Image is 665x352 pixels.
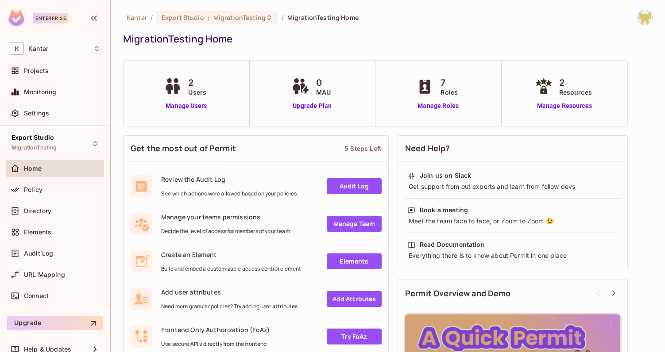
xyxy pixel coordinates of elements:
img: SReyMgAAAABJRU5ErkJggg== [8,10,24,26]
span: Add user attributes [161,288,298,296]
span: Need Help? [405,143,450,154]
div: Book a meeting [420,206,468,214]
span: Need more granular policies? Try adding user attributes [161,303,298,310]
span: : [207,14,210,21]
span: See which actions were allowed based on your policies [161,190,297,197]
span: Workspace: Kantar [28,45,48,52]
span: MAU [316,88,331,97]
span: Audit Log [24,250,53,257]
span: Export Studio [12,134,54,141]
span: MigrationTesting [213,13,266,22]
a: Manage Team [327,216,382,232]
a: Audit Log [327,178,382,194]
div: Get support from out experts and learn from fellow devs [408,182,618,191]
span: MigrationTesting [12,144,57,151]
span: Manage your teams permissions [161,213,290,221]
span: Permit Overview and Demo [405,288,511,299]
a: Manage Users [162,101,211,111]
div: Join us on Slack [420,171,471,180]
a: Add Attrbutes [327,291,382,307]
div: 5 Steps Left [344,144,381,153]
span: Get the most out of Permit [131,143,236,154]
span: K [10,42,24,55]
span: 0 [316,76,331,89]
li: / [151,13,153,22]
span: Export Studio [162,13,204,22]
span: Roles [441,88,458,97]
a: Elements [327,253,382,269]
span: the active workspace [127,13,147,22]
span: Policy [24,186,43,193]
a: Upgrade Plan [290,101,335,111]
span: Review the Audit Log [161,175,297,184]
span: Users [188,88,206,97]
span: Home [24,165,42,172]
span: Resources [559,88,592,97]
img: Girishankar.VP@kantar.com [638,10,652,25]
span: Decide the level of access for members of your team [161,228,290,235]
span: 2 [188,76,206,89]
span: Monitoring [24,88,57,96]
span: URL Mapping [24,271,65,278]
div: Everything there is to know about Permit in one place [408,251,618,260]
a: Manage Roles [414,101,462,111]
span: 7 [441,76,458,89]
span: 2 [559,76,592,89]
div: Enterprise [33,13,68,23]
button: Upgrade [7,316,103,330]
a: Try FoAz [327,329,382,344]
span: Frontend Only Authorization (FoAz) [161,325,270,334]
span: Use secure API's directly from the frontend [161,341,270,348]
li: / [282,13,284,22]
span: Build and embed a customizable access control element [161,265,301,272]
div: MigrationTesting Home [123,32,648,46]
a: Manage Resources [533,101,596,111]
span: Connect [24,292,49,299]
span: Create an Element [161,250,301,259]
span: Elements [24,229,51,236]
span: Directory [24,207,51,214]
div: Meet the team face to face, or Zoom to Zoom 😉 [408,217,618,226]
div: Read Documentation [420,240,485,249]
span: Projects [24,67,49,74]
span: Settings [24,110,49,117]
span: MigrationTesting Home [287,13,359,22]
